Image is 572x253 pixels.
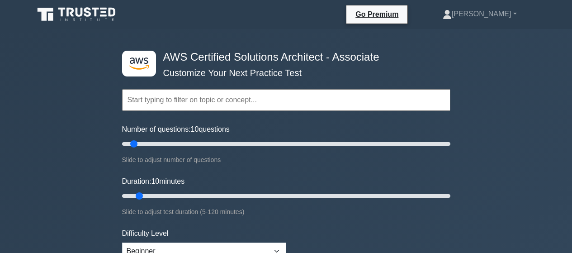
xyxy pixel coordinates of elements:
label: Difficulty Level [122,228,169,239]
label: Duration: minutes [122,176,185,187]
input: Start typing to filter on topic or concept... [122,89,450,111]
a: Go Premium [350,9,404,20]
div: Slide to adjust test duration (5-120 minutes) [122,206,450,217]
div: Slide to adjust number of questions [122,154,450,165]
label: Number of questions: questions [122,124,230,135]
h4: AWS Certified Solutions Architect - Associate [160,51,406,64]
a: [PERSON_NAME] [421,5,539,23]
span: 10 [191,125,199,133]
span: 10 [151,177,159,185]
